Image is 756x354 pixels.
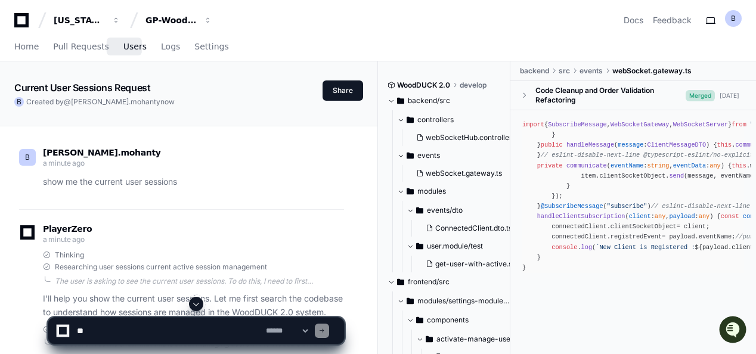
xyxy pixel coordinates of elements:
[408,96,450,105] span: backend/src
[566,162,607,169] span: communicate
[709,162,720,169] span: any
[611,162,721,169] span: : , :
[14,43,39,50] span: Home
[43,148,161,157] span: [PERSON_NAME].mohanty
[12,89,33,110] img: 1756235613930-3d25f9e4-fa56-45dd-b3ad-e072dfbd1548
[64,97,71,106] span: @
[407,201,520,220] button: events/dto
[323,80,363,101] button: Share
[145,14,197,26] div: GP-WoodDuck 2.0
[416,203,423,218] svg: Directory
[427,241,483,251] span: user.module/test
[12,12,36,36] img: PlayerZero
[537,213,625,220] span: handleClientSubscription
[537,162,563,169] span: private
[417,296,511,306] span: modules/settings-module/manage-users-module
[612,66,692,76] span: webSocket.gateway.ts
[407,294,414,308] svg: Directory
[397,94,404,108] svg: Directory
[407,113,414,127] svg: Directory
[388,272,501,291] button: frontend/src
[397,80,450,90] span: WoodDUCK 2.0
[161,33,180,61] a: Logs
[541,141,563,148] span: public
[699,213,709,220] span: any
[655,213,665,220] span: any
[397,182,511,201] button: modules
[647,141,707,148] span: ClientMessageDTO
[611,223,677,230] span: clientSocketObject
[161,43,180,50] span: Logs
[541,203,603,210] span: @SubscribeMessage
[388,91,501,110] button: backend/src
[421,256,523,272] button: get-user-with-active.spec.ts
[53,43,109,50] span: Pull Requests
[618,141,643,148] span: message
[581,244,592,251] span: log
[43,225,92,232] span: PlayerZero
[718,315,750,347] iframe: Open customer support
[580,66,603,76] span: events
[421,220,513,237] button: ConnectedClient.dto.ts
[566,141,614,148] span: handleMessage
[669,213,695,220] span: payload
[203,92,217,107] button: Start new chat
[599,172,665,179] span: clientSocketObject
[26,97,175,107] span: Created by
[673,162,706,169] span: eventData
[41,101,151,110] div: We're available if you need us!
[647,162,670,169] span: string
[43,159,84,167] span: a minute ago
[411,129,513,146] button: webSocketHub.controller.ts
[14,82,150,94] app-text-character-animate: Current User Sessions Request
[522,121,544,128] span: import
[141,10,217,31] button: GP-WoodDuck 2.0
[720,91,739,100] div: [DATE]
[426,169,502,178] span: webSocket.gateway.ts
[653,14,692,26] button: Feedback
[520,66,549,76] span: backend
[699,233,732,240] span: eventName
[732,121,746,128] span: from
[41,89,196,101] div: Start new chat
[435,223,512,233] span: ConnectedClient.dto.ts
[43,292,344,319] p: I'll help you show the current user sessions. Let me first search the codebase to understand how ...
[194,33,228,61] a: Settings
[611,162,643,169] span: eventName
[416,239,423,253] svg: Directory
[14,33,39,61] a: Home
[119,125,144,134] span: Pylon
[417,115,454,125] span: controllers
[551,244,577,251] span: console
[84,125,144,134] a: Powered byPylon
[25,153,30,162] h1: B
[160,97,175,106] span: now
[43,175,344,189] p: show me the current user sessions
[71,97,160,106] span: [PERSON_NAME].mohanty
[731,14,736,23] h1: B
[624,14,643,26] a: Docs
[669,172,684,179] span: send
[618,141,706,148] span: :
[559,66,570,76] span: src
[12,48,217,67] div: Welcome
[717,141,732,148] span: this
[426,133,519,142] span: webSocketHub.controller.ts
[397,146,511,165] button: events
[535,86,686,105] div: Code Cleanup and Order Validation Refactoring
[49,10,125,31] button: [US_STATE] Pacific
[673,121,728,128] span: WebSocketServer
[411,165,504,182] button: webSocket.gateway.ts
[686,90,715,101] span: Merged
[607,203,647,210] span: "subscribe"
[407,184,414,198] svg: Directory
[397,291,511,310] button: modules/settings-module/manage-users-module
[123,43,147,50] span: Users
[417,187,446,196] span: modules
[54,14,105,26] div: [US_STATE] Pacific
[548,121,607,128] span: SubscribeMessage
[721,213,739,220] span: const
[55,250,84,260] span: Thinking
[611,233,662,240] span: registredEvent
